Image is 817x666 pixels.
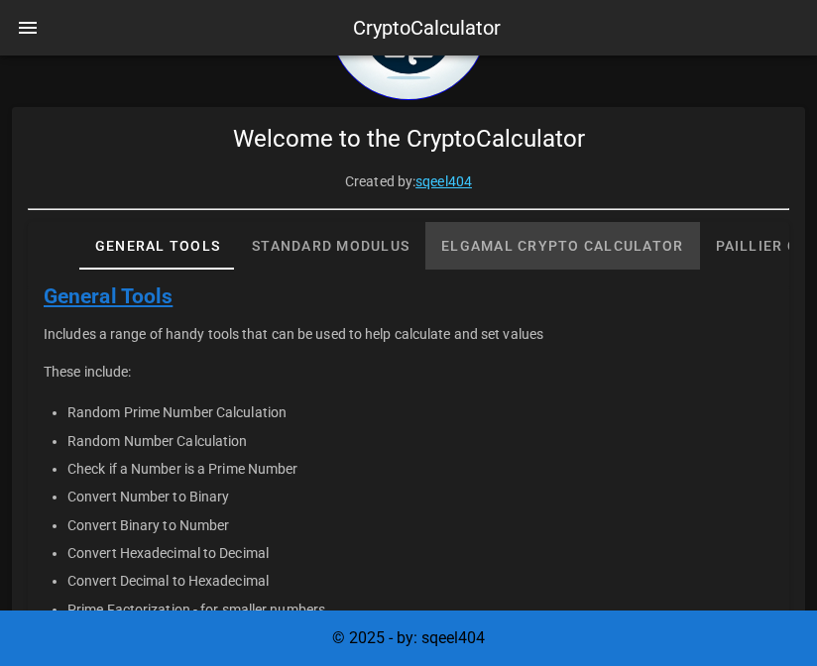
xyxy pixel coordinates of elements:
[67,596,773,623] li: Prime Factorization - for smaller numbers
[415,173,472,189] a: sqeel404
[353,13,501,43] div: CryptoCalculator
[28,170,789,192] p: Created by:
[67,398,773,426] li: Random Prime Number Calculation
[67,426,773,454] li: Random Number Calculation
[12,107,805,170] div: Welcome to the CryptoCalculator
[67,539,773,567] li: Convert Hexadecimal to Decimal
[4,4,52,52] button: nav-menu-toggle
[236,222,425,270] div: Standard Modulus
[67,511,773,539] li: Convert Binary to Number
[67,483,773,510] li: Convert Number to Binary
[44,284,173,308] a: General Tools
[79,222,236,270] div: General Tools
[332,628,485,647] span: © 2025 - by: sqeel404
[44,323,773,345] p: Includes a range of handy tools that can be used to help calculate and set values
[425,222,699,270] div: Elgamal Crypto Calculator
[329,85,488,104] a: home
[67,567,773,595] li: Convert Decimal to Hexadecimal
[44,361,773,383] p: These include:
[67,455,773,483] li: Check if a Number is a Prime Number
